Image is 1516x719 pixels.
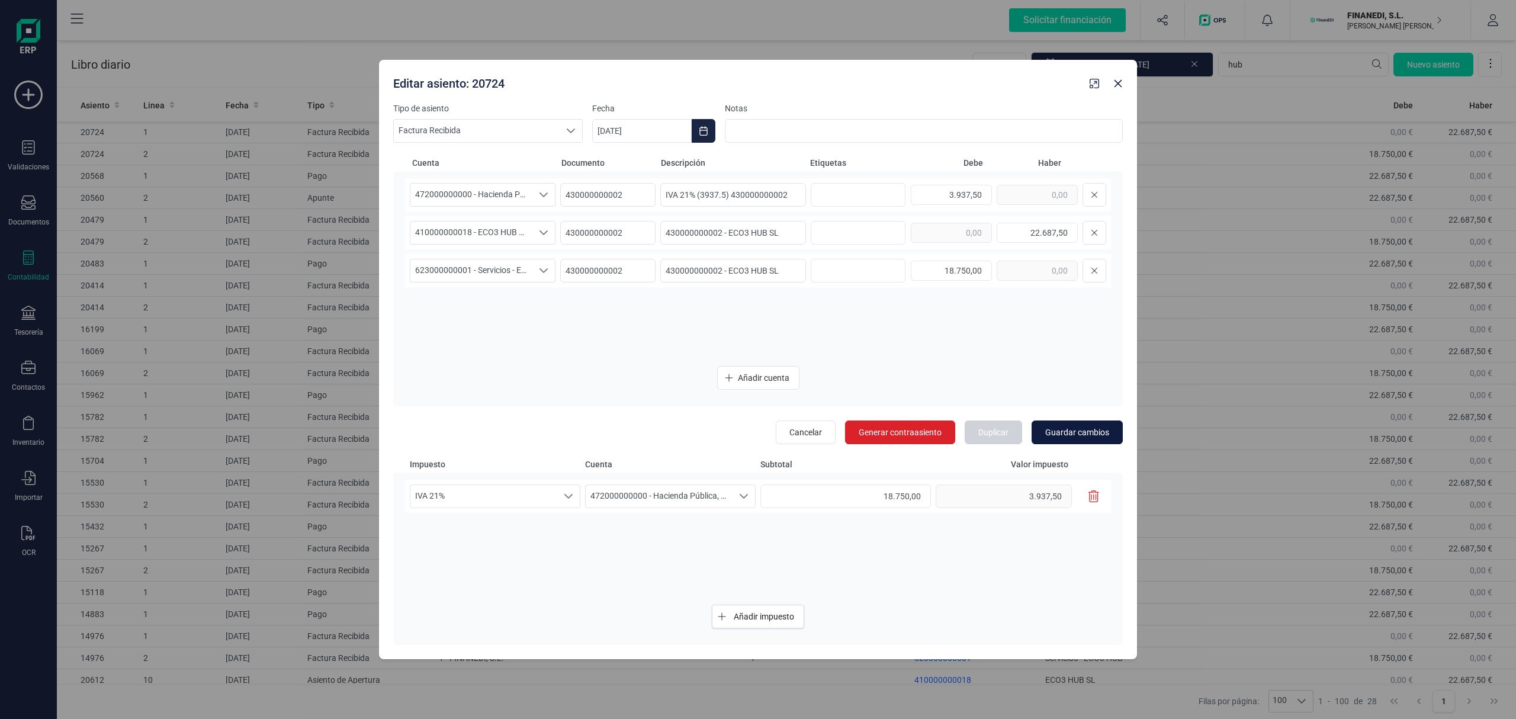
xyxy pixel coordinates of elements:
span: Documento [561,157,656,169]
button: Cancelar [776,421,836,444]
div: Seleccione una cuenta [532,259,555,282]
label: Fecha [592,102,715,114]
button: Añadir cuenta [717,366,799,390]
span: Debe [910,157,983,169]
input: 0,00 [911,261,992,281]
label: Tipo de asiento [393,102,583,114]
input: 0,00 [911,185,992,205]
input: 0,00 [997,223,1078,243]
span: Descripción [661,157,805,169]
span: 472000000000 - Hacienda Pública, IVA soportado [410,184,532,206]
input: 0,00 [911,223,992,243]
input: 0,00 [760,484,931,508]
input: 0,00 [936,484,1072,508]
button: Guardar cambios [1032,421,1123,444]
span: 623000000001 - Servicios - ECO3 HUB [410,259,532,282]
label: Notas [725,102,1123,114]
span: Etiquetas [810,157,905,169]
div: Seleccione una cuenta [733,485,755,508]
button: Añadir impuesto [712,605,804,628]
span: 472000000000 - Hacienda Pública, IVA soportado [586,485,733,508]
span: Valor impuesto [936,458,1080,470]
span: Guardar cambios [1045,426,1109,438]
button: Generar contraasiento [845,421,955,444]
span: Cuenta [412,157,557,169]
input: 0,00 [997,185,1078,205]
div: Seleccione una cuenta [532,184,555,206]
button: Choose Date [692,119,715,143]
span: Factura Recibida [394,120,560,142]
span: Impuesto [410,458,580,470]
span: Añadir cuenta [738,372,789,384]
span: IVA 21% [410,485,557,508]
div: Seleccione una cuenta [532,222,555,244]
span: Cuenta [585,458,756,470]
span: Añadir impuesto [734,611,794,622]
button: Duplicar [965,421,1022,444]
div: Seleccione un porcentaje [557,485,580,508]
input: 0,00 [997,261,1078,281]
div: Editar asiento: 20724 [388,70,1085,92]
span: Subtotal [760,458,931,470]
span: Cancelar [789,426,822,438]
span: Generar contraasiento [859,426,942,438]
span: Haber [988,157,1061,169]
span: 410000000018 - ECO3 HUB SL [410,222,532,244]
